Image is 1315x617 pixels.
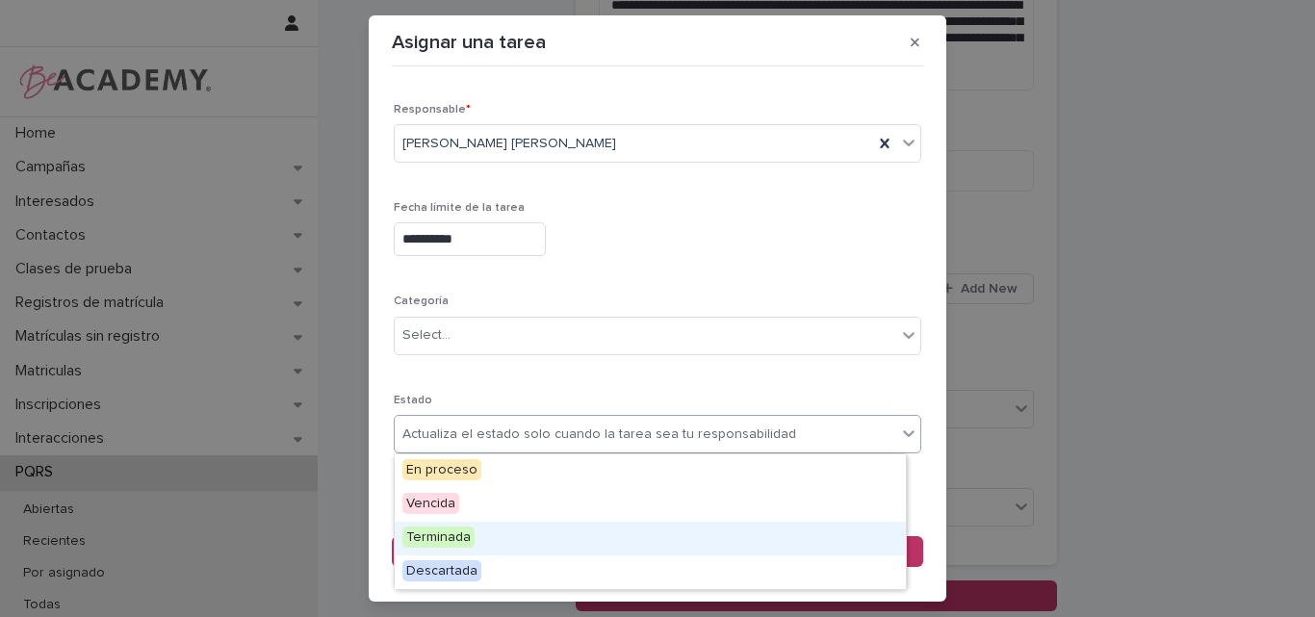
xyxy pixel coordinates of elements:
[395,454,906,488] div: En proceso
[395,488,906,522] div: Vencida
[392,31,546,54] p: Asignar una tarea
[402,560,481,581] span: Descartada
[402,459,481,480] span: En proceso
[395,522,906,555] div: Terminada
[402,424,796,445] div: Actualiza el estado solo cuando la tarea sea tu responsabilidad
[394,296,449,307] span: Categoría
[394,202,525,214] span: Fecha límite de la tarea
[394,395,432,406] span: Estado
[394,104,471,116] span: Responsable
[402,493,459,514] span: Vencida
[402,527,475,548] span: Terminada
[402,134,616,154] span: [PERSON_NAME] [PERSON_NAME]
[402,325,451,346] div: Select...
[392,536,923,567] button: Save
[395,555,906,589] div: Descartada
